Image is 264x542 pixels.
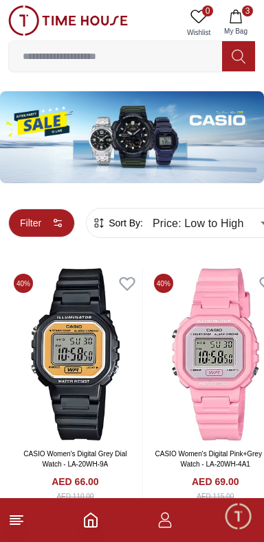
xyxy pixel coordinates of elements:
[202,5,213,16] span: 0
[197,491,234,502] div: AED 115.00
[219,26,253,36] span: My Bag
[8,5,128,36] img: ...
[56,491,93,502] div: AED 110.00
[223,502,254,532] div: Chat Widget
[23,450,126,468] a: CASIO Women's Digital Grey Dial Watch - LA-20WH-9A
[14,274,33,293] span: 40 %
[106,216,143,230] span: Sort By:
[92,216,143,230] button: Sort By:
[181,27,216,38] span: Wishlist
[192,475,239,488] h4: AED 69.00
[8,209,75,237] button: Filter
[181,5,216,40] a: 0Wishlist
[52,475,98,488] h4: AED 66.00
[8,268,142,440] img: CASIO Women's Digital Grey Dial Watch - LA-20WH-9A
[82,512,99,528] a: Home
[242,5,253,16] span: 3
[154,274,173,293] span: 40 %
[216,5,256,40] button: 3My Bag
